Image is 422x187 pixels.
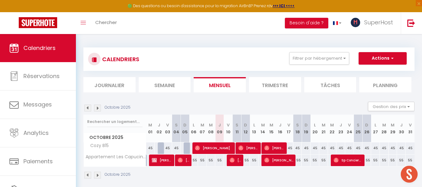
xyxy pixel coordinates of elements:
abbr: M [391,122,395,128]
th: 01 [146,115,155,142]
div: 55 [389,155,397,166]
span: Paiements [23,157,53,165]
div: 55 [310,155,319,166]
th: 03 [163,115,172,142]
abbr: D [183,122,186,128]
div: 55 [406,155,415,166]
abbr: S [296,122,299,128]
th: 06 [189,115,198,142]
abbr: V [409,122,412,128]
div: 45 [302,142,310,154]
th: 27 [371,115,380,142]
div: 45 [319,142,328,154]
div: 55 [397,155,406,166]
span: [PERSON_NAME] [264,154,293,166]
div: 55 [189,155,198,166]
a: >>> ICI <<<< [273,3,295,8]
div: 45 [328,142,337,154]
div: 55 [198,155,207,166]
abbr: M [201,122,204,128]
span: [PERSON_NAME] [178,154,189,166]
div: 45 [406,142,415,154]
abbr: V [227,122,230,128]
abbr: L [375,122,376,128]
span: Appartement Les Capucines [GEOGRAPHIC_DATA] [85,155,147,159]
abbr: D [365,122,368,128]
span: Analytics [23,129,49,137]
abbr: L [193,122,195,128]
th: 29 [389,115,397,142]
li: Mensuel [194,77,246,92]
th: 22 [328,115,337,142]
span: [PERSON_NAME] [238,142,259,154]
abbr: M [322,122,325,128]
div: 45 [293,142,302,154]
th: 31 [406,115,415,142]
th: 17 [285,115,293,142]
th: 04 [172,115,181,142]
th: 23 [336,115,345,142]
a: ... SuperHost [346,12,401,34]
th: 18 [293,115,302,142]
span: [PERSON_NAME] [264,142,285,154]
div: 45 [371,142,380,154]
abbr: V [166,122,169,128]
abbr: J [158,122,160,128]
th: 07 [198,115,207,142]
div: 55 [293,155,302,166]
th: 02 [155,115,163,142]
th: 08 [207,115,216,142]
h3: CALENDRIERS [101,52,139,66]
div: 45 [362,142,371,154]
th: 20 [310,115,319,142]
div: 45 [146,142,155,154]
div: 45 [397,142,406,154]
div: 45 [354,142,363,154]
span: SuperHost [364,18,393,26]
span: Chercher [95,19,117,26]
abbr: M [330,122,334,128]
th: 15 [267,115,276,142]
div: 55 [371,155,380,166]
div: 55 [250,155,259,166]
abbr: V [348,122,351,128]
th: 28 [380,115,389,142]
div: 45 [345,142,354,154]
li: Planning [359,77,411,92]
abbr: S [175,122,178,128]
div: 45 [389,142,397,154]
p: Octobre 2025 [105,105,131,111]
span: [PERSON_NAME] [195,142,233,154]
th: 05 [181,115,189,142]
div: 45 [380,142,389,154]
abbr: S [236,122,238,128]
img: ... [351,18,360,27]
div: 55 [319,155,328,166]
abbr: M [270,122,273,128]
th: 24 [345,115,354,142]
span: Cozy B15 [85,142,110,149]
div: 55 [362,155,371,166]
th: 21 [319,115,328,142]
li: Journalier [83,77,136,92]
abbr: J [279,122,281,128]
div: 45 [310,142,319,154]
li: Semaine [139,77,191,92]
div: 45 [336,142,345,154]
button: Besoin d'aide ? [285,18,328,28]
a: Chercher [91,12,122,34]
th: 25 [354,115,363,142]
div: 55 [380,155,389,166]
th: 30 [397,115,406,142]
p: Octobre 2025 [105,172,131,178]
th: 26 [362,115,371,142]
div: 45 [285,142,293,154]
th: 19 [302,115,310,142]
abbr: M [148,122,152,128]
span: Messages [23,101,52,108]
span: Réservations [23,72,60,80]
abbr: J [400,122,403,128]
span: Sp Conciergerie Guiot [334,154,363,166]
span: [PERSON_NAME] [230,154,241,166]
